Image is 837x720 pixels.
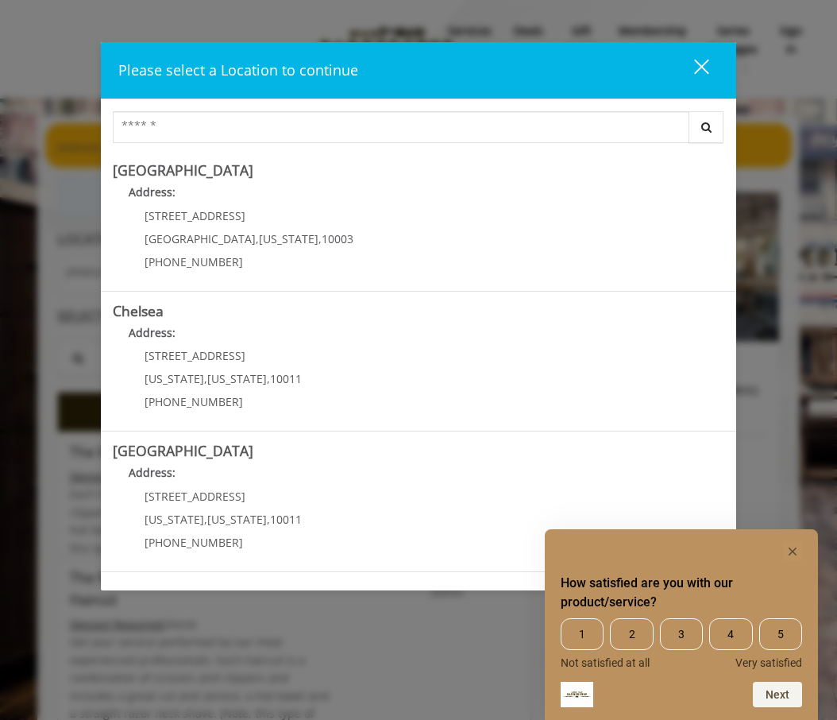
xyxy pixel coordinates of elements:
span: 3 [660,618,703,650]
span: , [318,231,322,246]
span: , [267,512,270,527]
b: Address: [129,325,175,340]
b: Flatiron [113,582,162,601]
span: [PHONE_NUMBER] [145,254,243,269]
b: Address: [129,184,175,199]
div: Center Select [113,111,724,151]
span: [US_STATE] [207,512,267,527]
span: 1 [561,618,604,650]
span: Please select a Location to continue [118,60,358,79]
b: [GEOGRAPHIC_DATA] [113,441,253,460]
span: , [267,371,270,386]
b: Address: [129,465,175,480]
span: [GEOGRAPHIC_DATA] [145,231,256,246]
span: [STREET_ADDRESS] [145,348,245,363]
span: [US_STATE] [145,512,204,527]
b: [GEOGRAPHIC_DATA] [113,161,253,180]
div: How satisfied are you with our product/service? Select an option from 1 to 5, with 1 being Not sa... [561,542,802,707]
h2: How satisfied are you with our product/service? Select an option from 1 to 5, with 1 being Not sa... [561,574,802,612]
span: 10003 [322,231,353,246]
span: [PHONE_NUMBER] [145,535,243,550]
span: Not satisfied at all [561,656,650,669]
span: 10011 [270,371,302,386]
span: [STREET_ADDRESS] [145,208,245,223]
span: [PHONE_NUMBER] [145,394,243,409]
span: 4 [709,618,752,650]
input: Search Center [113,111,689,143]
button: Next question [753,682,802,707]
span: , [256,231,259,246]
div: close dialog [676,58,708,82]
span: 10011 [270,512,302,527]
div: How satisfied are you with our product/service? Select an option from 1 to 5, with 1 being Not sa... [561,618,802,669]
span: Very satisfied [735,656,802,669]
span: [US_STATE] [259,231,318,246]
span: , [204,371,207,386]
button: close dialog [665,54,719,87]
button: Hide survey [783,542,802,561]
span: [STREET_ADDRESS] [145,489,245,504]
span: [US_STATE] [207,371,267,386]
span: [US_STATE] [145,371,204,386]
b: Chelsea [113,301,164,320]
i: Search button [697,122,715,133]
span: , [204,512,207,527]
span: 2 [610,618,653,650]
span: 5 [759,618,802,650]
